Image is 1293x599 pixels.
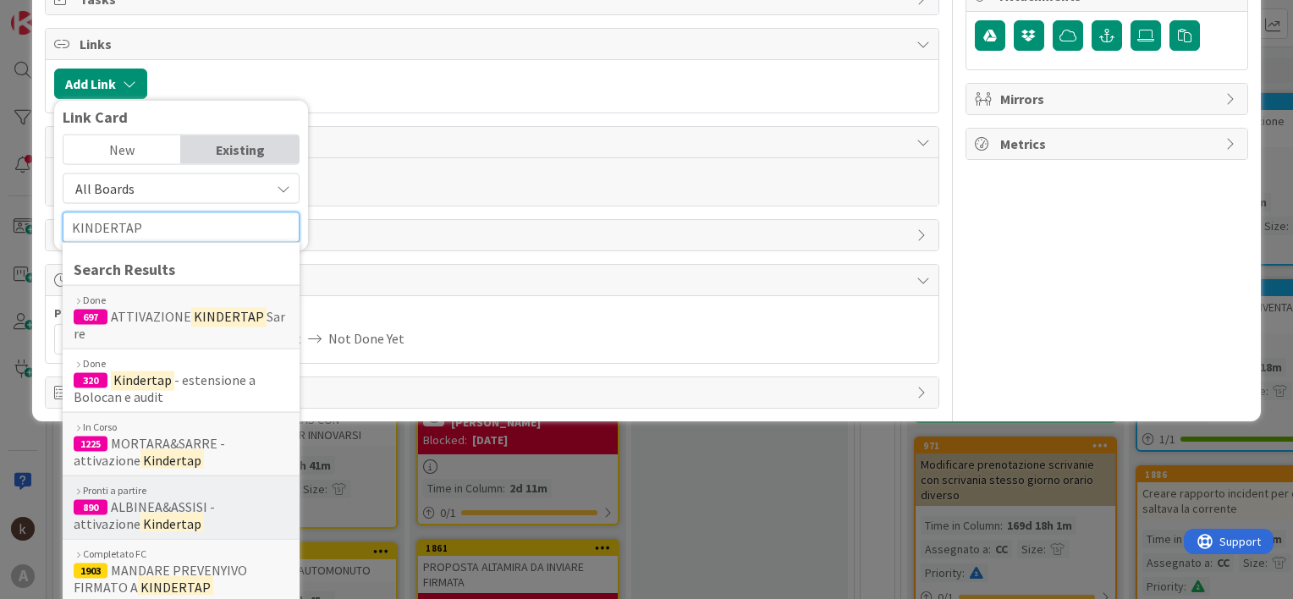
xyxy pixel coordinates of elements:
div: 890 [74,500,107,515]
div: Pronti a partire [74,483,289,498]
div: New [63,135,181,164]
mark: Kindertap [140,449,204,471]
span: Metrics [1000,134,1217,154]
span: Exit Criteria [80,382,908,403]
div: In Corso [74,420,289,435]
span: MORTARA&SARRE - attivazione [74,435,225,469]
span: ALBINEA&ASSISI - attivazione [74,498,215,532]
div: Link Card [63,109,300,126]
span: Support [36,3,77,23]
span: Links [80,34,908,54]
span: Planned Dates [54,305,203,322]
mark: Kindertap [111,369,174,391]
mark: KINDERTAP [191,305,267,327]
div: 320 [74,373,107,388]
span: Sarre [74,308,285,342]
span: Not Done Yet [328,324,404,353]
div: Search Results [74,258,289,281]
mark: Kindertap [140,513,204,535]
div: 1903 [74,563,107,579]
div: Completato FC [74,547,289,562]
span: History [80,225,908,245]
span: Comments [80,132,908,152]
div: 1225 [74,437,107,452]
button: Add Link [54,69,147,99]
span: - estensione a Bolocan e audit [74,371,256,405]
span: MANDARE PREVENYIVO FIRMATO A [74,562,247,596]
input: Search for card by title or ID [63,212,300,243]
div: 697 [74,310,107,325]
span: Actual Dates [212,305,404,322]
mark: KINDERTAP [138,576,213,598]
span: ATTIVAZIONE [111,308,191,325]
span: Dates [80,270,908,290]
span: All Boards [75,180,135,197]
span: Mirrors [1000,89,1217,109]
div: Done [74,293,289,308]
div: Existing [181,135,299,164]
div: Done [74,356,289,371]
